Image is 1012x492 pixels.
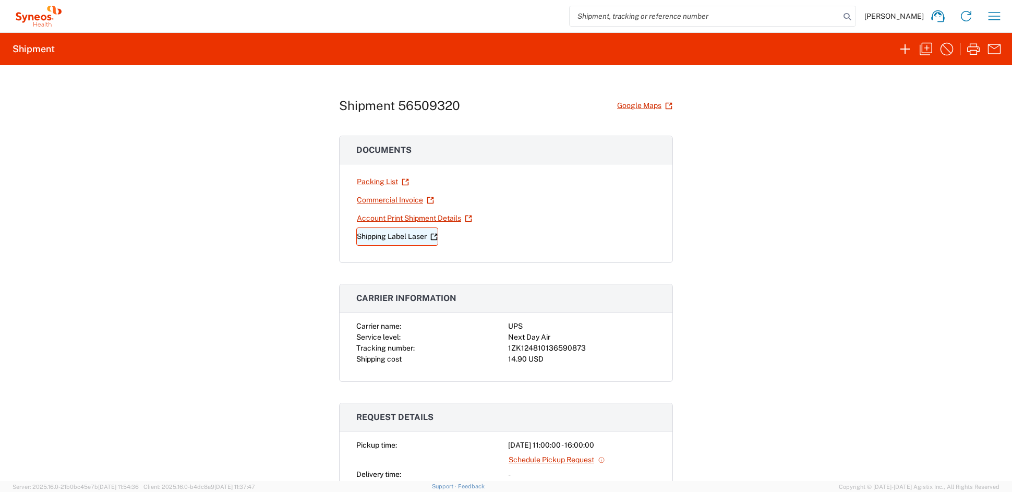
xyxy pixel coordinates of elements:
[356,191,435,209] a: Commercial Invoice
[508,332,656,343] div: Next Day Air
[617,97,673,115] a: Google Maps
[13,484,139,490] span: Server: 2025.16.0-21b0bc45e7b
[508,451,606,469] a: Schedule Pickup Request
[356,412,433,422] span: Request details
[356,441,397,449] span: Pickup time:
[356,333,401,341] span: Service level:
[356,145,412,155] span: Documents
[356,355,402,363] span: Shipping cost
[508,354,656,365] div: 14.90 USD
[508,321,656,332] div: UPS
[570,6,840,26] input: Shipment, tracking or reference number
[356,293,456,303] span: Carrier information
[356,173,409,191] a: Packing List
[339,98,460,113] h1: Shipment 56509320
[458,483,485,489] a: Feedback
[356,322,401,330] span: Carrier name:
[432,483,458,489] a: Support
[98,484,139,490] span: [DATE] 11:54:36
[508,469,656,480] div: -
[214,484,255,490] span: [DATE] 11:37:47
[356,344,415,352] span: Tracking number:
[356,470,401,478] span: Delivery time:
[508,343,656,354] div: 1ZK124810136590873
[508,440,656,451] div: [DATE] 11:00:00 - 16:00:00
[356,209,473,227] a: Account Print Shipment Details
[839,482,999,491] span: Copyright © [DATE]-[DATE] Agistix Inc., All Rights Reserved
[356,227,438,246] a: Shipping Label Laser
[143,484,255,490] span: Client: 2025.16.0-b4dc8a9
[13,43,55,55] h2: Shipment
